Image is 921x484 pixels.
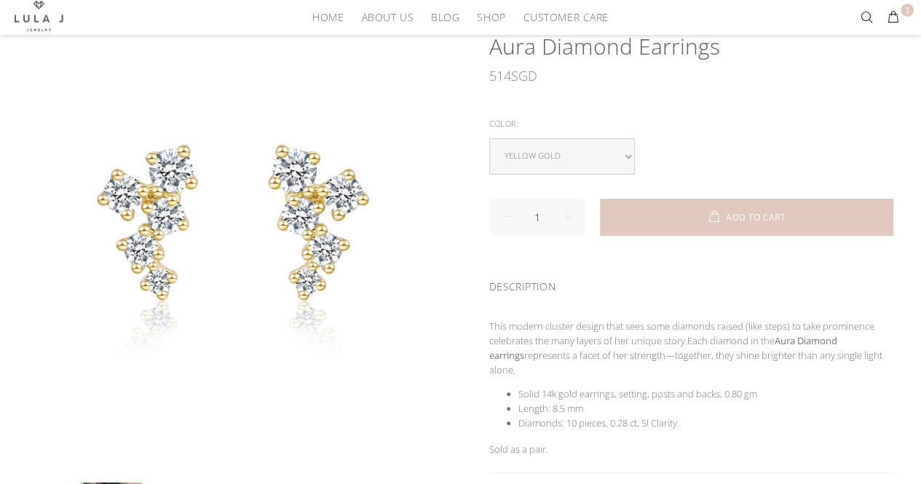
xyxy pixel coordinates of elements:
[489,319,893,377] p: This modern cluster design that sees some diamonds raised (like steps) to take prominence celebra...
[489,261,893,307] div: DESCRIPTION
[489,61,511,90] span: 514
[514,6,608,28] a: Customer Care
[518,416,893,430] li: Diamonds: 10 pieces, 0.28 ct, SI Clarity.
[489,114,893,133] div: Color:
[600,199,893,235] button: ADD TO CART
[304,6,352,28] a: HOME
[312,12,344,23] span: HOME
[352,6,422,28] a: About Us
[518,401,893,416] li: Length: 8.5 mm
[523,12,608,23] span: Customer Care
[431,12,459,23] span: Blog
[880,6,906,29] button: 1
[489,32,893,61] h1: Aura Diamond earrings
[726,213,786,222] span: ADD TO CART
[518,386,893,401] li: Solid 14k gold earrings, setting, posts and backs, 0.80 gm
[477,12,505,23] span: Shop
[422,6,468,28] a: Blog
[361,12,413,23] span: About Us
[489,442,893,456] p: Sold as a pair.
[489,61,893,90] div: SGD
[468,6,514,28] a: Shop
